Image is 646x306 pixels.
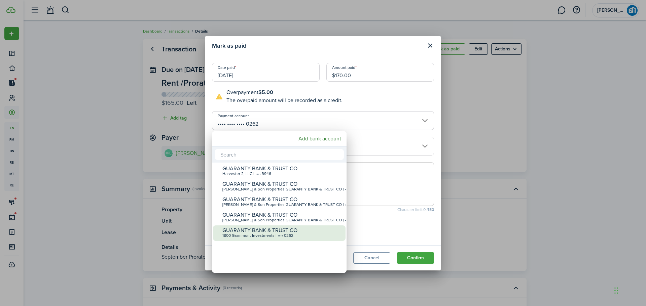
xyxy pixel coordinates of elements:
div: GUARANTY BANK & TRUST CO [222,181,342,187]
div: [PERSON_NAME] & Son Properties GUARANTY BANK & TRUST CO | •••• 8497 [222,187,342,192]
div: [PERSON_NAME] & Son Properties GUARANTY BANK & TRUST CO | •••• 0488 [222,203,342,207]
div: GUARANTY BANK & TRUST CO [222,212,342,218]
mbsc-wheel: Payment account [212,163,347,273]
div: GUARANTY BANK & TRUST CO [222,227,342,233]
mbsc-button: Add bank account [296,133,344,145]
div: [PERSON_NAME] & Son Properties GUARANTY BANK & TRUST CO | •••• 4963 [222,218,342,223]
div: Harvester 2, LLC | •••• 3946 [222,172,342,176]
input: Search [215,149,344,160]
div: 1800 Grammont Investments | •••• 0262 [222,233,342,238]
div: GUARANTY BANK & TRUST CO [222,196,342,203]
div: GUARANTY BANK & TRUST CO [222,166,342,172]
